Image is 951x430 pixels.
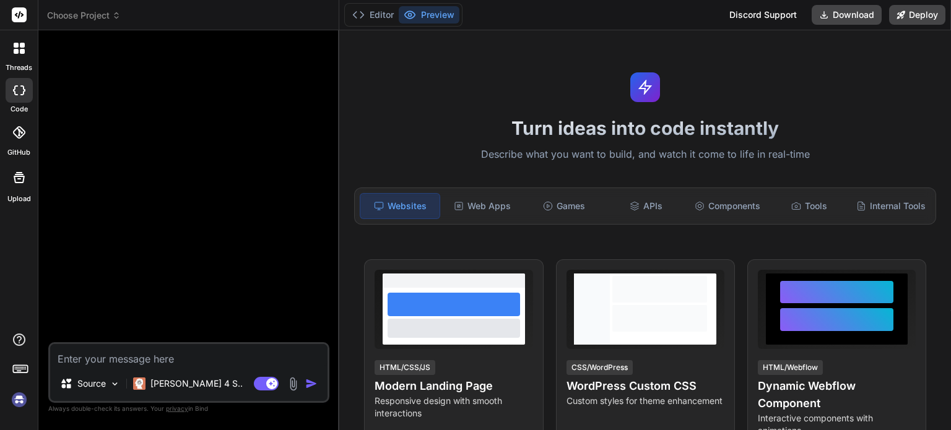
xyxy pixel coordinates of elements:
p: Describe what you want to build, and watch it come to life in real-time [347,147,944,163]
span: privacy [166,405,188,412]
label: Upload [7,194,31,204]
div: CSS/WordPress [567,360,633,375]
div: APIs [606,193,685,219]
img: icon [305,377,318,390]
p: Responsive design with smooth interactions [375,395,532,419]
button: Download [812,5,882,25]
img: signin [9,389,30,410]
h4: WordPress Custom CSS [567,377,724,395]
button: Preview [399,6,459,24]
h1: Turn ideas into code instantly [347,117,944,139]
label: GitHub [7,147,30,158]
button: Editor [347,6,399,24]
div: Games [524,193,604,219]
p: Source [77,377,106,390]
p: Always double-check its answers. Your in Bind [48,403,329,415]
img: Claude 4 Sonnet [133,377,145,390]
div: Internal Tools [851,193,931,219]
h4: Dynamic Webflow Component [758,377,916,412]
div: Websites [360,193,440,219]
h4: Modern Landing Page [375,377,532,395]
span: Choose Project [47,9,121,22]
div: Web Apps [443,193,522,219]
div: HTML/Webflow [758,360,823,375]
p: [PERSON_NAME] 4 S.. [150,377,243,390]
div: Discord Support [722,5,804,25]
div: HTML/CSS/JS [375,360,435,375]
button: Deploy [889,5,945,25]
label: code [11,104,28,114]
img: Pick Models [110,379,120,389]
img: attachment [286,377,300,391]
div: Tools [770,193,849,219]
div: Components [688,193,767,219]
p: Custom styles for theme enhancement [567,395,724,407]
label: threads [6,62,32,73]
